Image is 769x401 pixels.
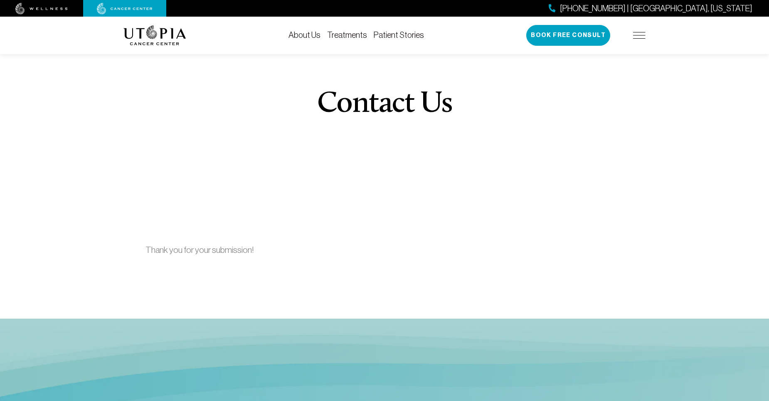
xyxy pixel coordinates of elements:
[145,243,623,257] p: Thank you for your submission!
[526,25,610,46] button: Book Free Consult
[327,30,367,40] a: Treatments
[374,30,424,40] a: Patient Stories
[633,32,646,39] img: icon-hamburger
[317,89,452,119] h1: Contact Us
[560,2,752,15] span: [PHONE_NUMBER] | [GEOGRAPHIC_DATA], [US_STATE]
[288,30,320,40] a: About Us
[549,2,752,15] a: [PHONE_NUMBER] | [GEOGRAPHIC_DATA], [US_STATE]
[97,3,153,15] img: cancer center
[15,3,68,15] img: wellness
[123,25,186,45] img: logo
